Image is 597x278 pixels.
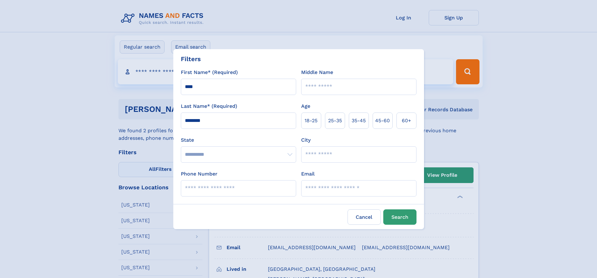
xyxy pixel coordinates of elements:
[352,117,366,124] span: 35‑45
[181,136,296,144] label: State
[328,117,342,124] span: 25‑35
[375,117,390,124] span: 45‑60
[348,209,381,225] label: Cancel
[181,69,238,76] label: First Name* (Required)
[383,209,416,225] button: Search
[301,69,333,76] label: Middle Name
[305,117,317,124] span: 18‑25
[181,54,201,64] div: Filters
[402,117,411,124] span: 60+
[181,102,237,110] label: Last Name* (Required)
[301,136,311,144] label: City
[301,170,315,178] label: Email
[181,170,217,178] label: Phone Number
[301,102,310,110] label: Age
